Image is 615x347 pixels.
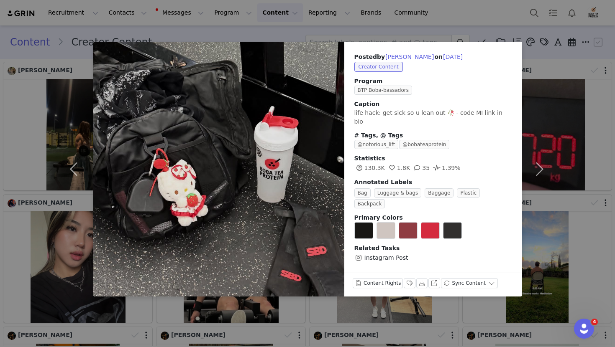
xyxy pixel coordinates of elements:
[354,132,403,139] span: # Tags, @ Tags
[591,319,598,325] span: 4
[354,179,413,185] span: Annotated Labels
[354,77,512,86] span: Program
[399,140,449,149] span: @bobateaprotein
[385,52,434,62] button: [PERSON_NAME]
[425,188,454,198] span: Baggage
[432,165,460,171] span: 1.39%
[364,253,408,262] span: Instagram Post
[387,165,410,171] span: 1.8K
[354,165,385,171] span: 130.3K
[354,155,385,162] span: Statistics
[441,278,498,288] button: Sync Content
[457,188,480,198] span: Plastic
[377,53,434,60] span: by
[443,52,463,62] button: [DATE]
[354,109,502,125] span: life hack: get sick so u lean out 🥀 - code MI link in bio
[353,278,403,288] button: Content Rights
[354,214,403,221] span: Primary Colors
[354,140,399,149] span: @notorious_lift
[354,199,385,208] span: Backpack
[354,53,464,60] span: Posted on
[354,101,380,107] span: Caption
[354,188,371,198] span: Bag
[412,165,430,171] span: 35
[354,86,412,95] span: BTP Boba-bassadors
[354,245,400,251] span: Related Tasks
[574,319,594,339] iframe: Intercom live chat
[374,188,422,198] span: Luggage & bags
[354,86,415,93] a: BTP Boba-bassadors
[354,62,403,72] span: Creator Content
